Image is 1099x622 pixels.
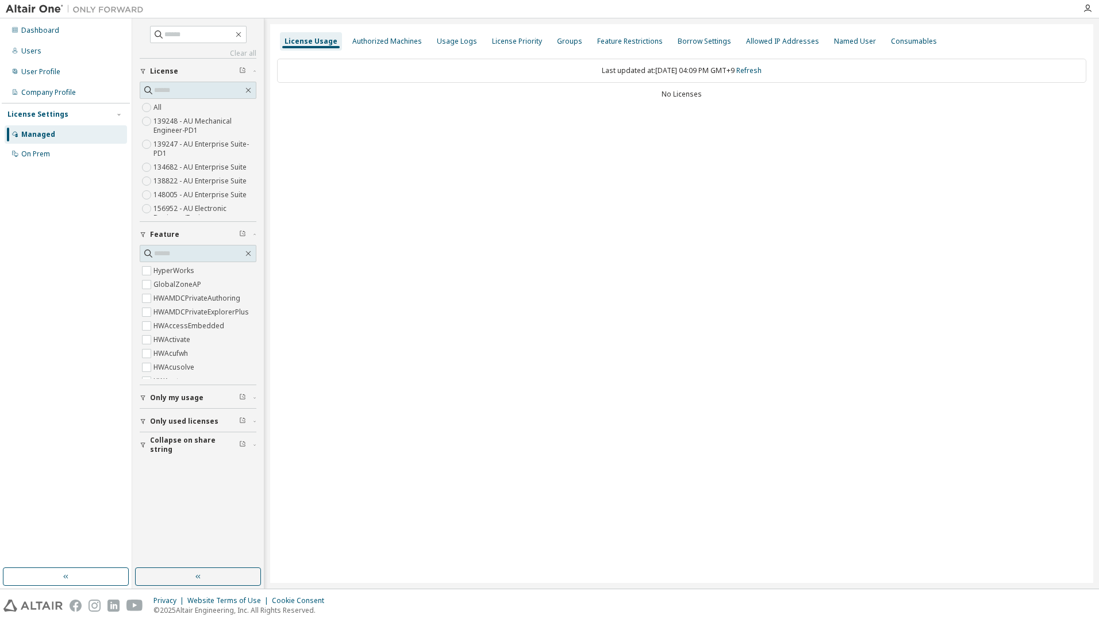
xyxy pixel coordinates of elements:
label: HWAMDCPrivateExplorerPlus [153,305,251,319]
span: Clear filter [239,417,246,426]
label: HWAcutrace [153,374,195,388]
div: Usage Logs [437,37,477,46]
div: Cookie Consent [272,596,331,605]
div: Feature Restrictions [597,37,663,46]
label: All [153,101,164,114]
button: Collapse on share string [140,432,256,458]
div: Privacy [153,596,187,605]
div: Consumables [891,37,937,46]
img: youtube.svg [126,600,143,612]
a: Refresh [736,66,762,75]
label: HWAcufwh [153,347,190,360]
a: Clear all [140,49,256,58]
div: Company Profile [21,88,76,97]
p: © 2025 Altair Engineering, Inc. All Rights Reserved. [153,605,331,615]
div: Dashboard [21,26,59,35]
label: HWAcusolve [153,360,197,374]
button: Only used licenses [140,409,256,434]
label: HWAccessEmbedded [153,319,226,333]
label: 139248 - AU Mechanical Engineer-PD1 [153,114,256,137]
div: Named User [834,37,876,46]
img: instagram.svg [89,600,101,612]
div: Website Terms of Use [187,596,272,605]
span: Clear filter [239,230,246,239]
img: facebook.svg [70,600,82,612]
label: 138822 - AU Enterprise Suite [153,174,249,188]
button: Only my usage [140,385,256,410]
span: Clear filter [239,393,246,402]
div: Borrow Settings [678,37,731,46]
span: Clear filter [239,440,246,450]
span: Only used licenses [150,417,218,426]
div: Allowed IP Addresses [746,37,819,46]
label: HWAMDCPrivateAuthoring [153,291,243,305]
div: License Usage [285,37,337,46]
div: On Prem [21,149,50,159]
button: License [140,59,256,84]
span: Feature [150,230,179,239]
label: HyperWorks [153,264,197,278]
div: Authorized Machines [352,37,422,46]
span: License [150,67,178,76]
div: Users [21,47,41,56]
span: Clear filter [239,67,246,76]
label: 139247 - AU Enterprise Suite-PD1 [153,137,256,160]
div: Last updated at: [DATE] 04:09 PM GMT+9 [277,59,1086,83]
div: No Licenses [277,90,1086,99]
div: License Settings [7,110,68,119]
label: 156952 - AU Electronic Designer/Engineer [153,202,256,225]
button: Feature [140,222,256,247]
label: GlobalZoneAP [153,278,203,291]
img: altair_logo.svg [3,600,63,612]
label: 134682 - AU Enterprise Suite [153,160,249,174]
div: Groups [557,37,582,46]
img: linkedin.svg [107,600,120,612]
span: Collapse on share string [150,436,239,454]
div: Managed [21,130,55,139]
img: Altair One [6,3,149,15]
label: 148005 - AU Enterprise Suite [153,188,249,202]
div: License Priority [492,37,542,46]
div: User Profile [21,67,60,76]
label: HWActivate [153,333,193,347]
span: Only my usage [150,393,203,402]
